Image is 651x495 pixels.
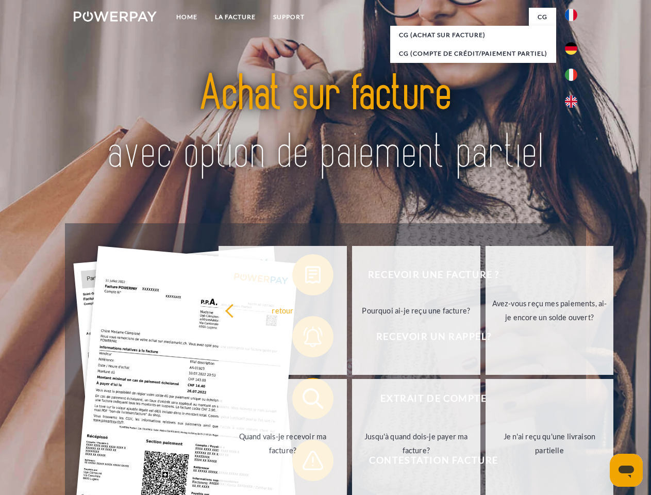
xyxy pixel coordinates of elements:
[610,454,643,487] iframe: Bouton de lancement de la fenêtre de messagerie
[358,303,474,317] div: Pourquoi ai-je reçu une facture?
[529,8,556,26] a: CG
[74,11,157,22] img: logo-powerpay-white.svg
[225,303,341,317] div: retour
[565,9,577,21] img: fr
[390,44,556,63] a: CG (Compte de crédit/paiement partiel)
[264,8,313,26] a: Support
[492,430,608,457] div: Je n'ai reçu qu'une livraison partielle
[206,8,264,26] a: LA FACTURE
[225,430,341,457] div: Quand vais-je recevoir ma facture?
[98,49,553,197] img: title-powerpay_fr.svg
[565,69,577,81] img: it
[390,26,556,44] a: CG (achat sur facture)
[486,246,614,375] a: Avez-vous reçu mes paiements, ai-je encore un solde ouvert?
[492,296,608,324] div: Avez-vous reçu mes paiements, ai-je encore un solde ouvert?
[565,95,577,108] img: en
[358,430,474,457] div: Jusqu'à quand dois-je payer ma facture?
[168,8,206,26] a: Home
[565,42,577,55] img: de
